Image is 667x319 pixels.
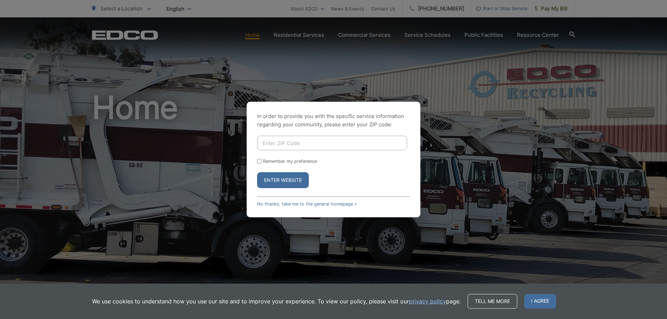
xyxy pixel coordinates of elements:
[257,172,309,188] button: Enter Website
[468,294,517,309] a: Tell me more
[257,112,410,129] p: In order to provide you with the specific service information regarding your community, please en...
[257,201,357,207] a: No thanks, take me to the general homepage >
[409,297,446,305] a: privacy policy
[524,294,556,309] span: I agree
[92,297,461,305] p: We use cookies to understand how you use our site and to improve your experience. To view our pol...
[263,159,317,164] label: Remember my preference
[257,136,407,150] input: Enter ZIP Code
